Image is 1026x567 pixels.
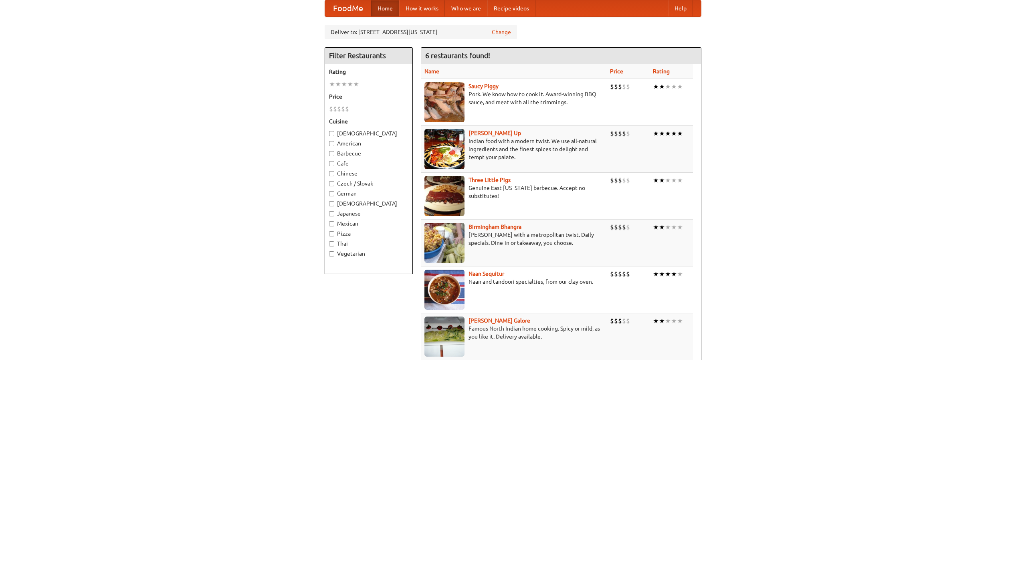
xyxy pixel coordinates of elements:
[626,317,630,325] li: $
[329,251,334,256] input: Vegetarian
[329,180,408,188] label: Czech / Slovak
[614,82,618,91] li: $
[325,25,517,39] div: Deliver to: [STREET_ADDRESS][US_STATE]
[618,82,622,91] li: $
[622,317,626,325] li: $
[424,325,604,341] p: Famous North Indian home cooking. Spicy or mild, as you like it. Delivery available.
[610,82,614,91] li: $
[653,270,659,278] li: ★
[325,0,371,16] a: FoodMe
[614,223,618,232] li: $
[469,83,499,89] b: Saucy Piggy
[469,224,521,230] a: Birmingham Bhangra
[665,129,671,138] li: ★
[329,241,334,246] input: Thai
[424,68,439,75] a: Name
[659,176,665,185] li: ★
[671,129,677,138] li: ★
[424,82,465,122] img: saucy.jpg
[329,221,334,226] input: Mexican
[677,82,683,91] li: ★
[329,210,408,218] label: Japanese
[618,270,622,278] li: $
[653,82,659,91] li: ★
[329,191,334,196] input: German
[325,48,412,64] h4: Filter Restaurants
[622,223,626,232] li: $
[668,0,693,16] a: Help
[665,82,671,91] li: ★
[424,137,604,161] p: Indian food with a modern twist. We use all-natural ingredients and the finest spices to delight ...
[622,129,626,138] li: $
[614,129,618,138] li: $
[653,223,659,232] li: ★
[653,176,659,185] li: ★
[665,317,671,325] li: ★
[329,68,408,76] h5: Rating
[333,105,337,113] li: $
[329,105,333,113] li: $
[353,80,359,89] li: ★
[445,0,487,16] a: Who we are
[677,317,683,325] li: ★
[329,141,334,146] input: American
[610,270,614,278] li: $
[329,181,334,186] input: Czech / Slovak
[610,129,614,138] li: $
[345,105,349,113] li: $
[610,223,614,232] li: $
[610,176,614,185] li: $
[626,129,630,138] li: $
[469,177,511,183] a: Three Little Pigs
[424,184,604,200] p: Genuine East [US_STATE] barbecue. Accept no substitutes!
[329,131,334,136] input: [DEMOGRAPHIC_DATA]
[329,80,335,89] li: ★
[610,317,614,325] li: $
[425,52,490,59] ng-pluralize: 6 restaurants found!
[677,223,683,232] li: ★
[618,129,622,138] li: $
[329,220,408,228] label: Mexican
[329,151,334,156] input: Barbecue
[671,223,677,232] li: ★
[469,270,504,277] a: Naan Sequitur
[329,93,408,101] h5: Price
[618,223,622,232] li: $
[329,129,408,137] label: [DEMOGRAPHIC_DATA]
[329,200,408,208] label: [DEMOGRAPHIC_DATA]
[614,176,618,185] li: $
[671,82,677,91] li: ★
[341,105,345,113] li: $
[659,270,665,278] li: ★
[424,317,465,357] img: currygalore.jpg
[341,80,347,89] li: ★
[335,80,341,89] li: ★
[671,270,677,278] li: ★
[469,317,530,324] a: [PERSON_NAME] Galore
[618,176,622,185] li: $
[665,270,671,278] li: ★
[677,270,683,278] li: ★
[614,270,618,278] li: $
[677,176,683,185] li: ★
[487,0,535,16] a: Recipe videos
[329,149,408,157] label: Barbecue
[659,82,665,91] li: ★
[329,159,408,167] label: Cafe
[665,223,671,232] li: ★
[469,130,521,136] a: [PERSON_NAME] Up
[626,176,630,185] li: $
[424,129,465,169] img: curryup.jpg
[329,117,408,125] h5: Cuisine
[424,231,604,247] p: [PERSON_NAME] with a metropolitan twist. Daily specials. Dine-in or takeaway, you choose.
[622,176,626,185] li: $
[329,190,408,198] label: German
[671,317,677,325] li: ★
[492,28,511,36] a: Change
[626,82,630,91] li: $
[329,230,408,238] label: Pizza
[618,317,622,325] li: $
